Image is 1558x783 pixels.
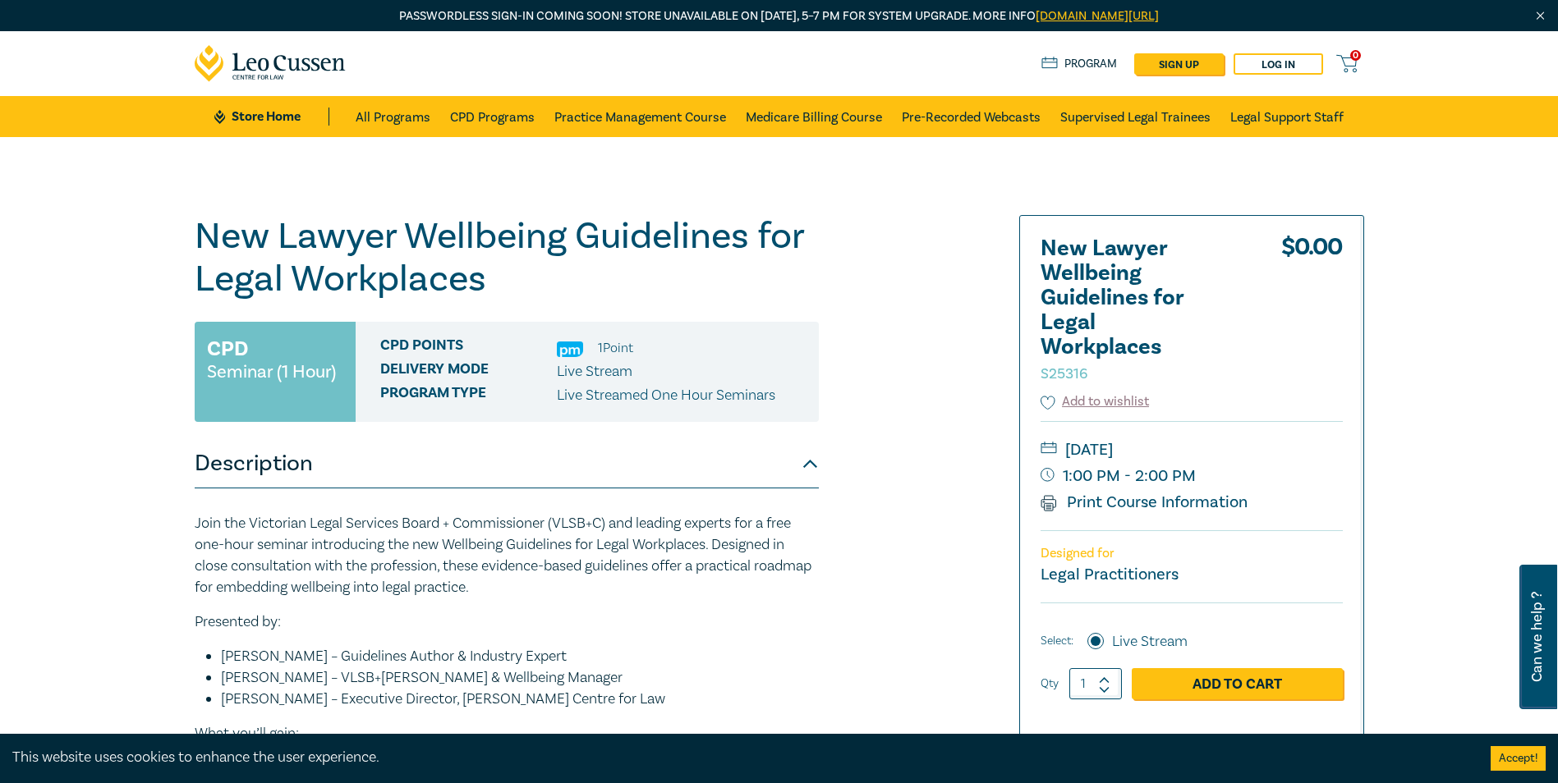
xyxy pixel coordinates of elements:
[746,96,882,137] a: Medicare Billing Course
[1041,55,1118,73] a: Program
[195,7,1364,25] p: Passwordless sign-in coming soon! Store unavailable on [DATE], 5–7 PM for system upgrade. More info
[557,385,775,406] p: Live Streamed One Hour Seminars
[1134,53,1224,75] a: sign up
[1069,668,1122,699] input: 1
[195,723,819,744] p: What you’ll gain:
[1036,8,1159,24] a: [DOMAIN_NAME][URL]
[1230,96,1344,137] a: Legal Support Staff
[380,337,557,359] span: CPD Points
[221,689,819,710] li: [PERSON_NAME] – Executive Director, [PERSON_NAME] Centre for Law
[207,334,248,364] h3: CPD
[450,96,535,137] a: CPD Programs
[554,96,726,137] a: Practice Management Course
[195,611,819,633] p: Presented by:
[1234,53,1323,75] a: Log in
[380,385,557,406] span: Program type
[1132,668,1343,699] a: Add to Cart
[557,341,583,357] img: Practice Management & Business Skills
[207,364,336,380] small: Seminar (1 Hour)
[1529,575,1545,699] span: Can we help ?
[1041,463,1343,489] small: 1:00 PM - 2:00 PM
[195,439,819,488] button: Description
[1041,437,1343,463] small: [DATE]
[1041,492,1248,513] a: Print Course Information
[195,215,819,300] h1: New Lawyer Wellbeing Guidelines for Legal Workplaces
[221,667,819,689] li: [PERSON_NAME] – VLSB+[PERSON_NAME] & Wellbeing Manager
[1060,96,1211,137] a: Supervised Legal Trainees
[1041,632,1073,650] span: Select:
[1112,631,1188,652] label: Live Stream
[1041,546,1343,561] p: Designed for
[356,96,430,137] a: All Programs
[1533,9,1547,23] img: Close
[214,108,329,126] a: Store Home
[1491,746,1546,771] button: Accept cookies
[380,361,557,382] span: Delivery Mode
[1041,564,1179,585] small: Legal Practitioners
[598,337,633,359] li: 1 Point
[1041,236,1221,384] h2: New Lawyer Wellbeing Guidelines for Legal Workplaces
[195,513,819,598] p: Join the Victorian Legal Services Board + Commissioner (VLSB+C) and leading experts for a free on...
[1350,50,1361,61] span: 0
[221,646,819,667] li: [PERSON_NAME] – Guidelines Author & Industry Expert
[1041,675,1059,693] label: Qty
[12,747,1466,768] div: This website uses cookies to enhance the user experience.
[557,362,632,381] span: Live Stream
[1041,392,1150,411] button: Add to wishlist
[1281,236,1343,392] div: $ 0.00
[902,96,1041,137] a: Pre-Recorded Webcasts
[1041,364,1087,383] small: S25316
